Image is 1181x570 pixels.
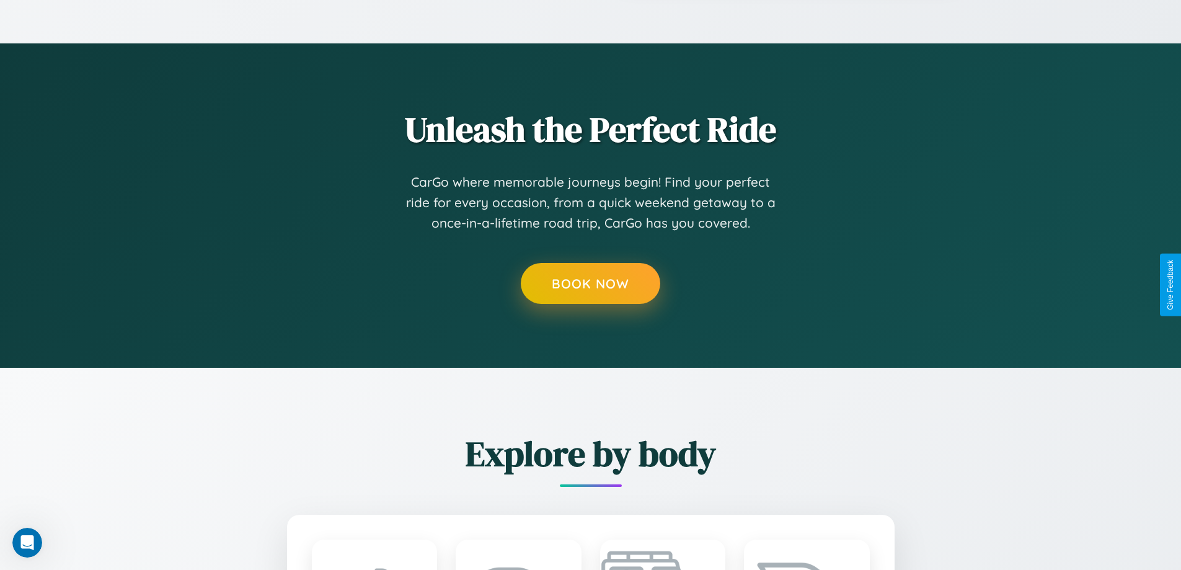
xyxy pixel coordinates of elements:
[219,105,963,153] h2: Unleash the Perfect Ride
[521,263,660,304] button: Book Now
[405,172,777,234] p: CarGo where memorable journeys begin! Find your perfect ride for every occasion, from a quick wee...
[12,528,42,558] iframe: Intercom live chat
[219,430,963,478] h2: Explore by body
[1166,260,1175,310] div: Give Feedback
